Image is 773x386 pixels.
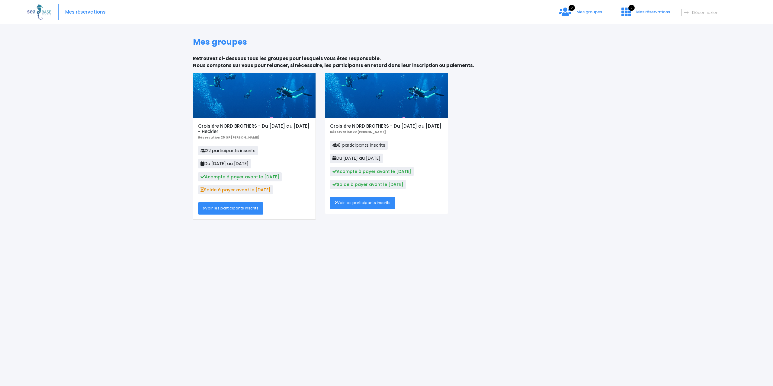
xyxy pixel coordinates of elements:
span: Du [DATE] au [DATE] [330,154,383,163]
span: Déconnexion [692,10,718,15]
span: Acompte à payer avant le [DATE] [330,167,414,176]
span: 2 [569,5,575,11]
span: Mes réservations [636,9,670,15]
span: Du [DATE] au [DATE] [198,159,251,168]
span: 8 participants inscrits [330,141,388,150]
h1: Mes groupes [193,37,580,47]
b: Réservation 25 GP [PERSON_NAME] [198,135,259,140]
span: Solde à payer avant le [DATE] [330,180,406,189]
h5: Croisière NORD BROTHERS - Du [DATE] au [DATE] [330,123,443,129]
a: Voir les participants inscrits [198,202,263,214]
a: 2 Mes réservations [617,11,674,17]
span: Acompte à payer avant le [DATE] [198,172,282,181]
b: Réservation 22 [PERSON_NAME] [330,130,386,134]
span: Solde à payer avant le [DATE] [198,185,273,194]
span: Mes groupes [576,9,602,15]
span: 2 [628,5,635,11]
h5: Croisière NORD BROTHERS - Du [DATE] au [DATE] - Heckler [198,123,311,134]
a: Voir les participants inscrits [330,197,395,209]
p: Retrouvez ci-dessous tous les groupes pour lesquels vous êtes responsable. Nous comptons sur vous... [193,55,580,69]
a: 2 Mes groupes [554,11,607,17]
span: 22 participants inscrits [198,146,258,155]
